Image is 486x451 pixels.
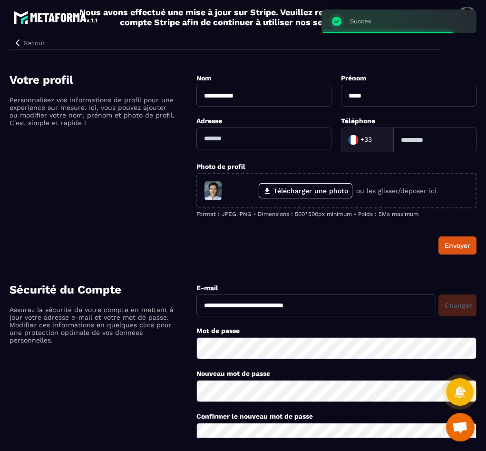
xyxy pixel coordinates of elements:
[446,413,475,441] a: Ouvrir le chat
[10,283,196,296] h4: Sécurité du Compte
[196,211,476,217] p: Format : JPEG, PNG • Dimensions : 500*500px minimum • Poids : 5Mo maximum
[79,7,391,27] h2: Nous avons effectué une mise à jour sur Stripe. Veuillez reconnecter votre compte Stripe afin de ...
[196,284,218,292] label: E-mail
[341,127,393,152] div: Search for option
[10,306,176,344] p: Assurez la sécurité de votre compte en mettant à jour votre adresse e-mail et votre mot de passe....
[259,183,352,198] label: Télécharger une photo
[341,74,366,82] label: Prénom
[196,370,270,377] label: Nouveau mot de passe
[10,73,196,87] h4: Votre profil
[374,133,383,147] input: Search for option
[196,327,240,334] label: Mot de passe
[10,96,176,127] p: Personnalisez vos informations de profil pour une expérience sur mesure. Ici, vous pouvez ajouter...
[360,135,372,145] span: +33
[196,74,211,82] label: Nom
[344,130,363,149] img: Country Flag
[196,117,222,125] label: Adresse
[341,117,375,125] label: Téléphone
[438,236,476,255] button: Envoyer
[196,412,313,420] label: Confirmer le nouveau mot de passe
[10,37,49,49] button: Retour
[196,163,245,170] label: Photo de profil
[13,9,99,26] img: logo
[356,187,437,195] p: ou les glisser/déposer ici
